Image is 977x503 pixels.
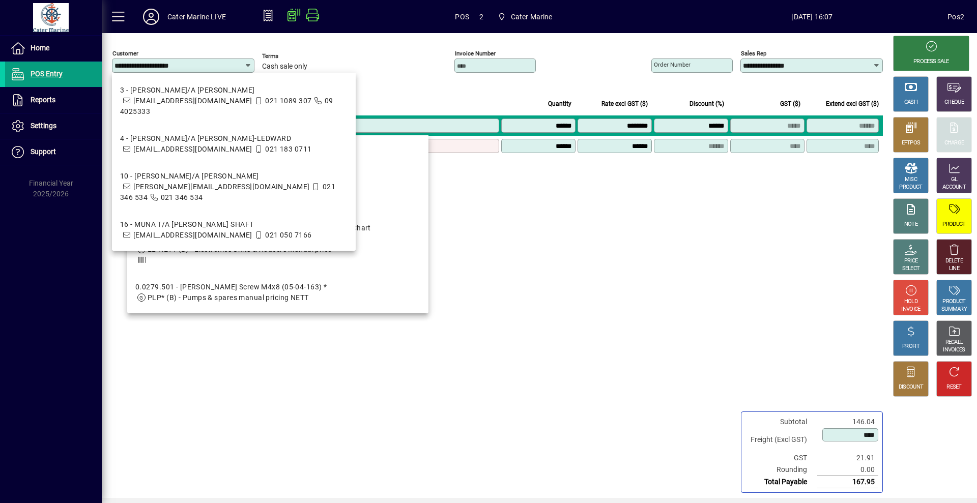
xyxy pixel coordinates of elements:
[135,8,167,26] button: Profile
[654,61,691,68] mat-label: Order number
[262,63,307,71] span: Cash sale only
[265,97,311,105] span: 021 1089 307
[902,343,919,350] div: PROFIT
[949,265,959,273] div: LINE
[913,58,949,66] div: PROCESS SALE
[548,98,571,109] span: Quantity
[945,257,963,265] div: DELETE
[455,9,469,25] span: POS
[741,50,766,57] mat-label: Sales rep
[745,452,817,464] td: GST
[494,8,557,26] span: Cater Marine
[112,125,356,163] mat-option: 4 - Amadis T/A LILY KOZMIAN-LEDWARD
[5,113,102,139] a: Settings
[944,99,964,106] div: CHEQUE
[899,383,923,391] div: DISCOUNT
[817,464,878,476] td: 0.00
[5,139,102,165] a: Support
[112,211,356,249] mat-option: 16 - MUNA T/A MALCOM SHAFT
[479,9,483,25] span: 2
[120,171,348,182] div: 10 - [PERSON_NAME]/A [PERSON_NAME]
[904,99,917,106] div: CASH
[945,339,963,346] div: RECALL
[904,221,917,228] div: NOTE
[901,306,920,313] div: INVOICE
[826,98,879,109] span: Extend excl GST ($)
[5,36,102,61] a: Home
[947,9,964,25] div: Pos2
[112,77,356,125] mat-option: 3 - SARRIE T/A ANTJE MULLER
[904,298,917,306] div: HOLD
[120,85,348,96] div: 3 - [PERSON_NAME]/A [PERSON_NAME]
[601,98,648,109] span: Rate excl GST ($)
[31,70,63,78] span: POS Entry
[745,416,817,428] td: Subtotal
[944,139,964,147] div: CHARGE
[905,176,917,184] div: MISC
[942,184,966,191] div: ACCOUNT
[745,464,817,476] td: Rounding
[817,452,878,464] td: 21.91
[133,183,310,191] span: [PERSON_NAME][EMAIL_ADDRESS][DOMAIN_NAME]
[817,476,878,488] td: 167.95
[262,53,323,60] span: Terms
[745,428,817,452] td: Freight (Excl GST)
[31,122,56,130] span: Settings
[941,306,967,313] div: SUMMARY
[133,145,252,153] span: [EMAIL_ADDRESS][DOMAIN_NAME]
[31,44,49,52] span: Home
[951,176,958,184] div: GL
[161,193,203,201] span: 021 346 534
[677,9,948,25] span: [DATE] 16:07
[120,133,312,144] div: 4 - [PERSON_NAME]/A [PERSON_NAME]-LEDWARD
[5,87,102,113] a: Reports
[511,9,553,25] span: Cater Marine
[133,97,252,105] span: [EMAIL_ADDRESS][DOMAIN_NAME]
[112,249,356,286] mat-option: 51 - Flashgirl T/A Warwick Tompkins
[31,96,55,104] span: Reports
[780,98,800,109] span: GST ($)
[120,219,312,230] div: 16 - MUNA T/A [PERSON_NAME] SHAFT
[942,298,965,306] div: PRODUCT
[946,383,962,391] div: RESET
[455,50,496,57] mat-label: Invoice number
[167,9,226,25] div: Cater Marine LIVE
[817,416,878,428] td: 146.04
[133,231,252,239] span: [EMAIL_ADDRESS][DOMAIN_NAME]
[902,265,920,273] div: SELECT
[112,163,356,211] mat-option: 10 - ILANDA T/A Mike Pratt
[689,98,724,109] span: Discount (%)
[904,257,918,265] div: PRICE
[31,147,56,156] span: Support
[943,346,965,354] div: INVOICES
[112,50,138,57] mat-label: Customer
[902,139,921,147] div: EFTPOS
[265,145,311,153] span: 021 183 0711
[942,221,965,228] div: PRODUCT
[745,476,817,488] td: Total Payable
[899,184,922,191] div: PRODUCT
[265,231,311,239] span: 021 050 7166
